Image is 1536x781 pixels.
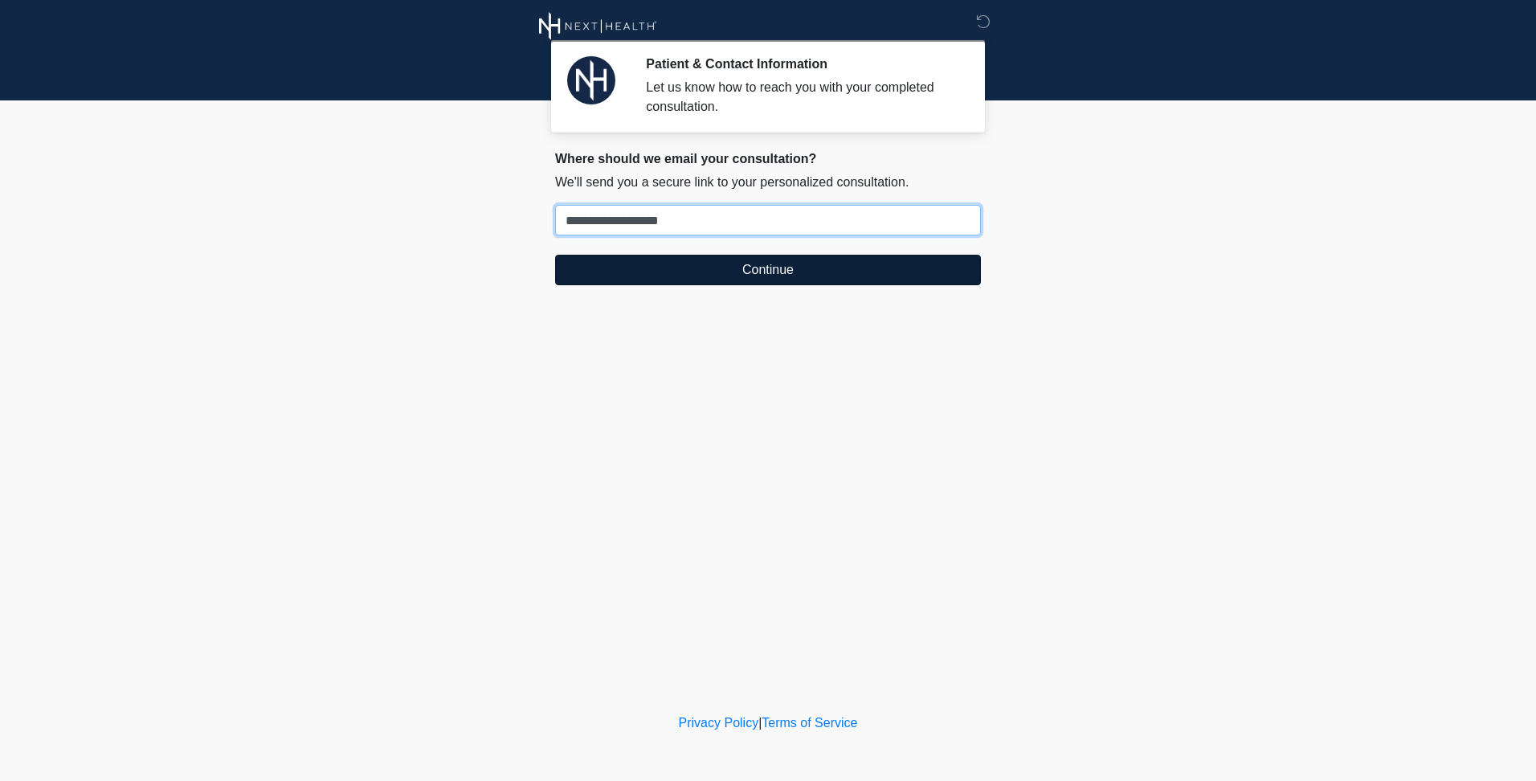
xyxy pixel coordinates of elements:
a: | [758,716,762,730]
img: Agent Avatar [567,56,615,104]
button: Continue [555,255,981,285]
img: Next Health Wellness Logo [539,12,657,40]
a: Privacy Policy [679,716,759,730]
div: Let us know how to reach you with your completed consultation. [646,78,957,117]
h2: Where should we email your consultation? [555,151,981,166]
a: Terms of Service [762,716,857,730]
h2: Patient & Contact Information [646,56,957,72]
p: We'll send you a secure link to your personalized consultation. [555,173,981,192]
